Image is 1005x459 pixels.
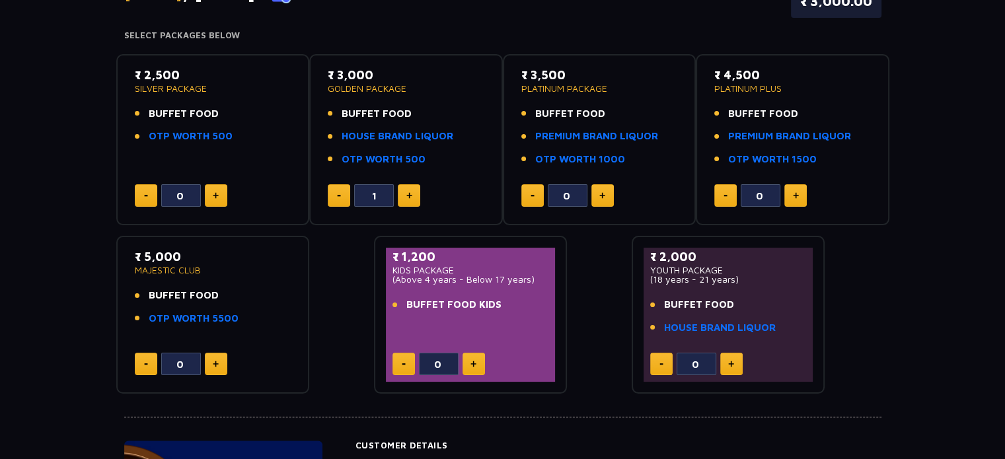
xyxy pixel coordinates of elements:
span: BUFFET FOOD [728,106,798,122]
h4: Customer Details [355,441,881,451]
img: minus [402,363,406,365]
p: SILVER PACKAGE [135,84,291,93]
img: minus [144,195,148,197]
a: HOUSE BRAND LIQUOR [342,129,453,144]
p: PLATINUM PACKAGE [521,84,678,93]
p: ₹ 1,200 [392,248,549,265]
img: plus [213,361,219,367]
span: BUFFET FOOD KIDS [406,297,502,312]
p: ₹ 3,000 [328,66,484,84]
span: BUFFET FOOD [664,297,734,312]
a: PREMIUM BRAND LIQUOR [535,129,658,144]
a: OTP WORTH 1500 [728,152,817,167]
img: plus [406,192,412,199]
span: BUFFET FOOD [149,106,219,122]
p: ₹ 4,500 [714,66,871,84]
a: HOUSE BRAND LIQUOR [664,320,776,335]
img: plus [213,192,219,199]
img: minus [144,363,148,365]
a: OTP WORTH 1000 [535,152,625,167]
a: PREMIUM BRAND LIQUOR [728,129,851,144]
img: plus [793,192,799,199]
img: minus [724,195,727,197]
a: OTP WORTH 500 [342,152,426,167]
span: BUFFET FOOD [535,106,605,122]
a: OTP WORTH 500 [149,129,233,144]
p: KIDS PACKAGE [392,265,549,275]
p: ₹ 3,500 [521,66,678,84]
p: MAJESTIC CLUB [135,265,291,275]
p: ₹ 5,000 [135,248,291,265]
img: minus [531,195,535,197]
h4: Select Packages Below [124,30,881,41]
p: ₹ 2,500 [135,66,291,84]
p: YOUTH PACKAGE [650,265,807,275]
span: BUFFET FOOD [342,106,412,122]
img: minus [659,363,663,365]
p: PLATINUM PLUS [714,84,871,93]
p: (18 years - 21 years) [650,275,807,284]
img: minus [337,195,341,197]
img: plus [728,361,734,367]
span: BUFFET FOOD [149,288,219,303]
p: GOLDEN PACKAGE [328,84,484,93]
img: plus [599,192,605,199]
p: ₹ 2,000 [650,248,807,265]
img: plus [470,361,476,367]
a: OTP WORTH 5500 [149,311,239,326]
p: (Above 4 years - Below 17 years) [392,275,549,284]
